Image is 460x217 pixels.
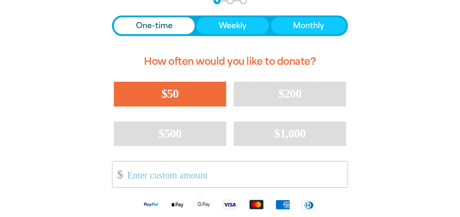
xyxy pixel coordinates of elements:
span: One-time [136,20,173,31]
button: Monthly [271,17,346,34]
div: Donation frequency [112,15,348,36]
span: $500 [159,127,182,140]
span: $ [112,164,123,185]
img: Apple Pay logo [164,199,190,210]
img: Diners Club logo [296,200,322,210]
button: $1,000 [234,122,346,146]
button: $50 [114,82,226,106]
h2: How often would you like to donate? [112,47,348,76]
span: $200 [278,87,301,101]
span: $1,000 [274,127,306,140]
img: Mastercard logo [243,199,270,210]
input: Enter custom amount [121,162,348,187]
button: Weekly [197,17,269,34]
button: $200 [234,82,346,106]
img: Visa logo [217,199,243,210]
img: Google Pay logo [190,199,217,210]
img: American Express logo [270,199,296,210]
button: One-time [114,17,195,34]
img: Paypal logo [138,199,164,210]
span: Monthly [293,20,324,31]
button: $500 [114,122,226,146]
span: Weekly [219,20,246,31]
span: $50 [161,87,178,101]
